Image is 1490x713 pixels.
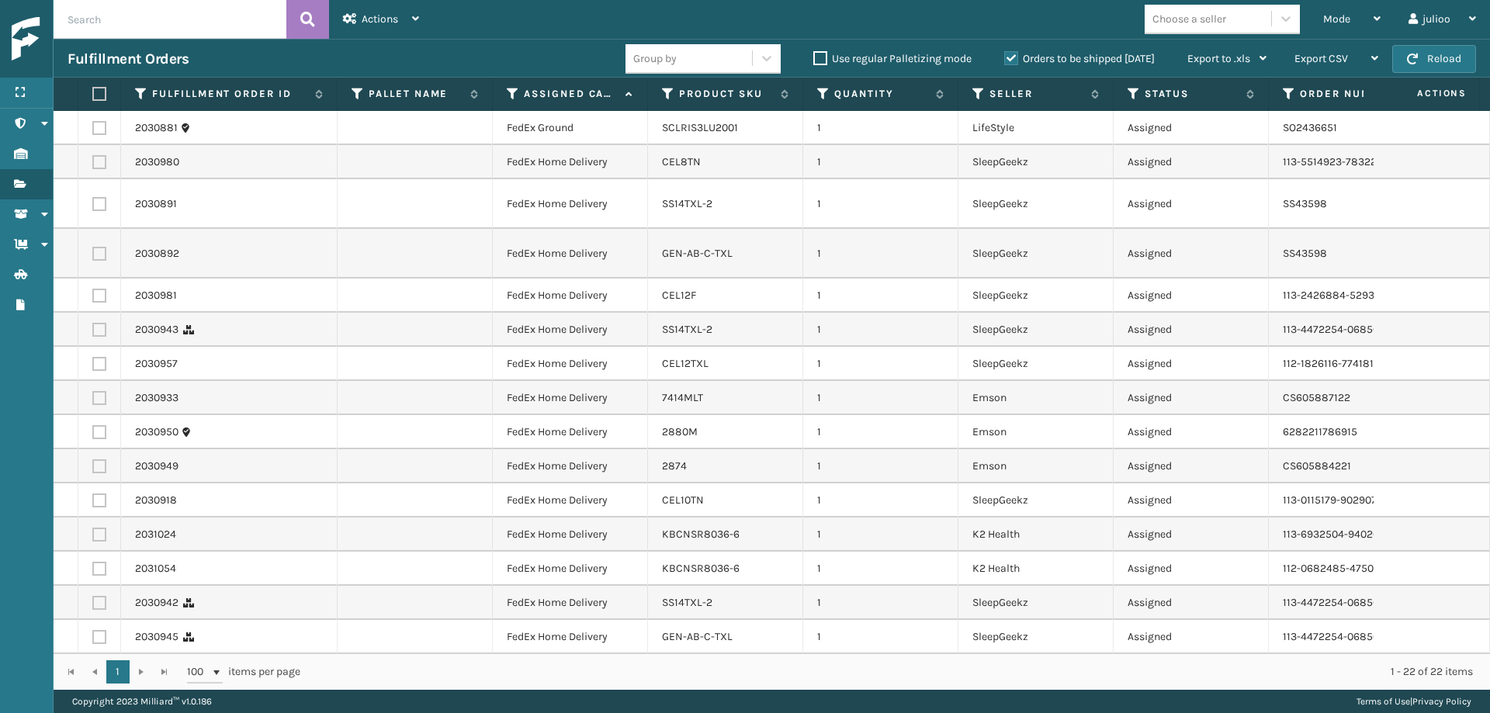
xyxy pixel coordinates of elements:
[803,111,958,145] td: 1
[679,87,773,101] label: Product SKU
[135,424,178,440] a: 2030950
[1269,179,1424,229] td: SS43598
[493,145,648,179] td: FedEx Home Delivery
[1269,313,1424,347] td: 113-4472254-0685036
[958,552,1114,586] td: K2 Health
[803,552,958,586] td: 1
[322,664,1473,680] div: 1 - 22 of 22 items
[106,660,130,684] a: 1
[662,493,704,507] a: CEL10TN
[68,50,189,68] h3: Fulfillment Orders
[369,87,463,101] label: Pallet Name
[1114,415,1269,449] td: Assigned
[662,459,687,472] a: 2874
[958,483,1114,517] td: SleepGeekz
[187,664,210,680] span: 100
[135,629,178,645] a: 2030945
[493,517,648,552] td: FedEx Home Delivery
[958,449,1114,483] td: Emson
[493,313,648,347] td: FedEx Home Delivery
[1114,552,1269,586] td: Assigned
[1114,586,1269,620] td: Assigned
[803,415,958,449] td: 1
[135,561,176,576] a: 2031054
[1114,279,1269,313] td: Assigned
[1368,81,1476,106] span: Actions
[803,229,958,279] td: 1
[958,179,1114,229] td: SleepGeekz
[958,517,1114,552] td: K2 Health
[1269,586,1424,620] td: 113-4472254-0685036
[135,196,177,212] a: 2030891
[662,528,740,541] a: KBCNSR8036-6
[1269,483,1424,517] td: 113-0115179-9029074
[1269,229,1424,279] td: SS43598
[1114,111,1269,145] td: Assigned
[803,145,958,179] td: 1
[493,381,648,415] td: FedEx Home Delivery
[135,246,179,261] a: 2030892
[662,562,740,575] a: KBCNSR8036-6
[803,586,958,620] td: 1
[803,381,958,415] td: 1
[187,660,300,684] span: items per page
[813,52,972,65] label: Use regular Palletizing mode
[662,247,733,260] a: GEN-AB-C-TXL
[1114,620,1269,654] td: Assigned
[135,493,177,508] a: 2030918
[1392,45,1476,73] button: Reload
[803,347,958,381] td: 1
[135,322,178,337] a: 2030943
[1114,381,1269,415] td: Assigned
[662,425,698,438] a: 2880M
[1269,279,1424,313] td: 113-2426884-5293816
[1269,415,1424,449] td: 6282211786915
[1323,12,1350,26] span: Mode
[958,347,1114,381] td: SleepGeekz
[493,111,648,145] td: FedEx Ground
[135,595,178,611] a: 2030942
[958,381,1114,415] td: Emson
[493,552,648,586] td: FedEx Home Delivery
[958,279,1114,313] td: SleepGeekz
[803,449,958,483] td: 1
[135,527,176,542] a: 2031024
[1269,620,1424,654] td: 113-4472254-0685036
[1114,179,1269,229] td: Assigned
[493,347,648,381] td: FedEx Home Delivery
[135,288,177,303] a: 2030981
[662,391,703,404] a: 7414MLT
[493,586,648,620] td: FedEx Home Delivery
[1269,449,1424,483] td: CS605884221
[803,279,958,313] td: 1
[803,620,958,654] td: 1
[1269,381,1424,415] td: CS605887122
[135,390,178,406] a: 2030933
[1114,229,1269,279] td: Assigned
[834,87,928,101] label: Quantity
[803,483,958,517] td: 1
[1294,52,1348,65] span: Export CSV
[1269,111,1424,145] td: SO2436651
[152,87,307,101] label: Fulfillment Order Id
[1357,690,1471,713] div: |
[958,415,1114,449] td: Emson
[989,87,1083,101] label: Seller
[803,179,958,229] td: 1
[958,313,1114,347] td: SleepGeekz
[958,145,1114,179] td: SleepGeekz
[1114,483,1269,517] td: Assigned
[1004,52,1155,65] label: Orders to be shipped [DATE]
[1114,347,1269,381] td: Assigned
[493,415,648,449] td: FedEx Home Delivery
[662,323,712,336] a: SS14TXL-2
[803,517,958,552] td: 1
[135,459,178,474] a: 2030949
[1187,52,1250,65] span: Export to .xls
[662,596,712,609] a: SS14TXL-2
[135,356,178,372] a: 2030957
[493,179,648,229] td: FedEx Home Delivery
[633,50,677,67] div: Group by
[662,155,701,168] a: CEL8TN
[493,279,648,313] td: FedEx Home Delivery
